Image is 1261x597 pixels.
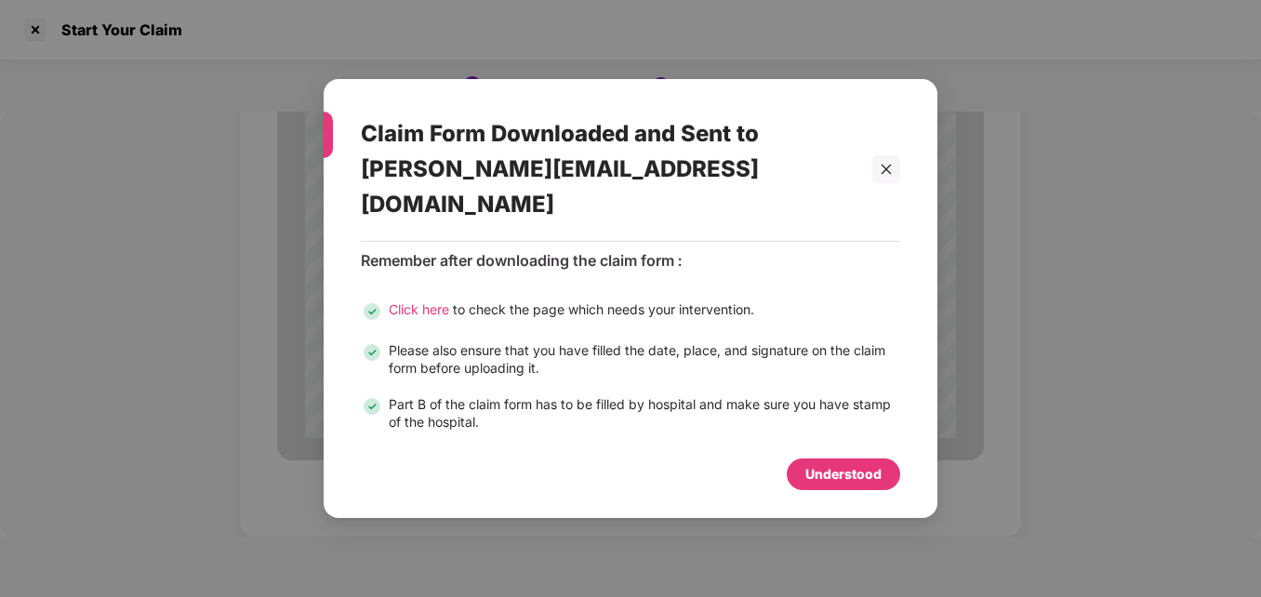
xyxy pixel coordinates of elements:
[361,341,383,364] img: svg+xml;base64,PHN2ZyB3aWR0aD0iMjQiIGhlaWdodD0iMjQiIHZpZXdCb3g9IjAgMCAyNCAyNCIgZmlsbD0ibm9uZSIgeG...
[880,163,893,176] span: close
[361,300,383,323] img: svg+xml;base64,PHN2ZyB3aWR0aD0iMjQiIGhlaWdodD0iMjQiIHZpZXdCb3g9IjAgMCAyNCAyNCIgZmlsbD0ibm9uZSIgeG...
[361,395,383,418] img: svg+xml;base64,PHN2ZyB3aWR0aD0iMjQiIGhlaWdodD0iMjQiIHZpZXdCb3g9IjAgMCAyNCAyNCIgZmlsbD0ibm9uZSIgeG...
[389,395,900,431] div: Part B of the claim form has to be filled by hospital and make sure you have stamp of the hospital.
[389,300,754,323] div: to check the page which needs your intervention.
[361,251,900,271] div: Remember after downloading the claim form :
[389,301,449,317] span: Click here
[389,341,900,377] div: Please also ensure that you have filled the date, place, and signature on the claim form before u...
[361,98,856,240] div: Claim Form Downloaded and Sent to [PERSON_NAME][EMAIL_ADDRESS][DOMAIN_NAME]
[805,464,882,484] div: Understood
